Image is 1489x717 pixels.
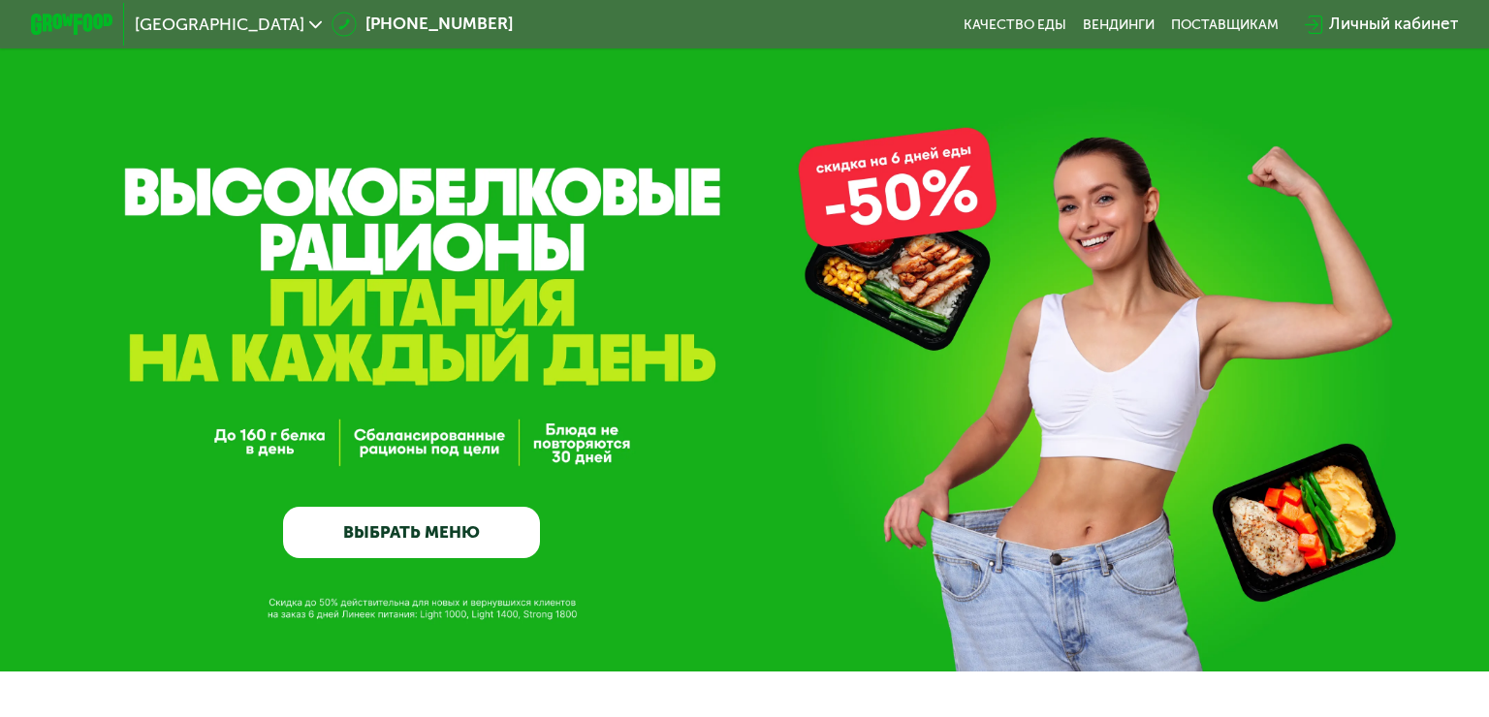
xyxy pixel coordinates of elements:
a: Качество еды [964,16,1066,33]
div: Личный кабинет [1329,12,1458,37]
div: поставщикам [1171,16,1279,33]
a: Вендинги [1083,16,1155,33]
a: [PHONE_NUMBER] [332,12,512,37]
span: [GEOGRAPHIC_DATA] [135,16,304,33]
a: ВЫБРАТЬ МЕНЮ [283,507,541,558]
